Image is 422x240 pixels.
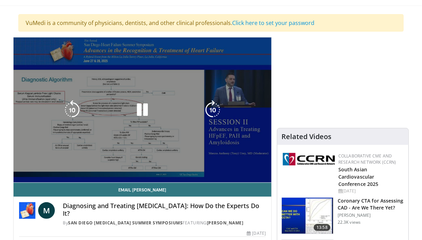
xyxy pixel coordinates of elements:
h4: Related Videos [281,132,331,141]
div: By FEATURING [63,220,266,226]
a: [PERSON_NAME] [207,220,244,226]
span: 13:58 [314,224,330,231]
a: South Asian Cardiovascular Conference 2025 [338,166,379,187]
img: San Diego Heart Failure Summer Symposiums [19,202,35,219]
a: M [38,202,55,219]
div: [DATE] [338,188,403,194]
p: [PERSON_NAME] [338,213,404,218]
h4: Diagnosing and Treating [MEDICAL_DATA]: How Do the Experts Do It? [63,202,266,217]
a: Click here to set your password [232,19,314,27]
p: 22.3K views [338,220,361,225]
a: 13:58 Coronary CTA for Assessing CAD - Are We There Yet? [PERSON_NAME] 22.3K views [281,197,404,234]
img: a04ee3ba-8487-4636-b0fb-5e8d268f3737.png.150x105_q85_autocrop_double_scale_upscale_version-0.2.png [283,153,335,165]
a: Email [PERSON_NAME] [14,183,271,197]
img: 34b2b9a4-89e5-4b8c-b553-8a638b61a706.150x105_q85_crop-smart_upscale.jpg [282,198,333,234]
div: [DATE] [247,230,266,237]
a: San Diego [MEDICAL_DATA] Summer Symposiums [68,220,183,226]
div: VuMedi is a community of physicians, dentists, and other clinical professionals. [18,14,404,32]
h3: Coronary CTA for Assessing CAD - Are We There Yet? [338,197,404,211]
a: Collaborative CME and Research Network (CCRN) [338,153,396,165]
video-js: Video Player [14,37,271,183]
iframe: Advertisement [291,37,395,124]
